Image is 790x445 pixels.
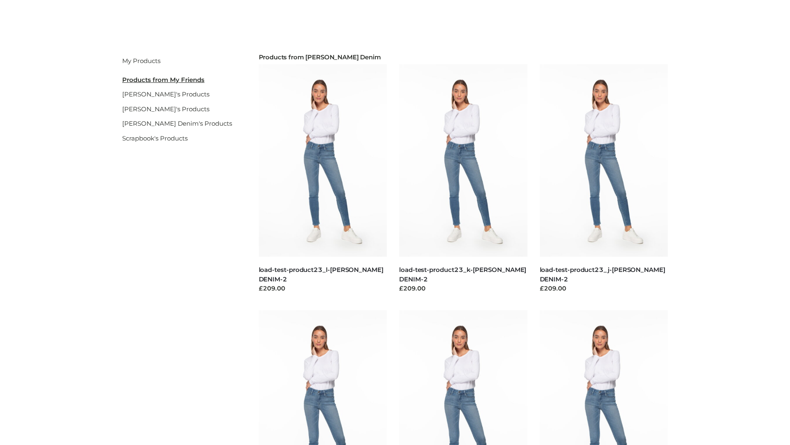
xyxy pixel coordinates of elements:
div: £209.00 [540,284,668,293]
h2: Products from [PERSON_NAME] Denim [259,54,668,61]
a: Scrapbook's Products [122,134,188,142]
a: [PERSON_NAME] Denim's Products [122,119,232,127]
a: [PERSON_NAME]'s Products [122,105,209,113]
div: £209.00 [259,284,387,293]
a: load-test-product23_k-[PERSON_NAME] DENIM-2 [399,266,526,283]
u: Products from My Friends [122,76,204,84]
a: load-test-product23_j-[PERSON_NAME] DENIM-2 [540,266,665,283]
a: load-test-product23_l-[PERSON_NAME] DENIM-2 [259,266,383,283]
div: £209.00 [399,284,527,293]
a: [PERSON_NAME]'s Products [122,90,209,98]
a: My Products [122,57,160,65]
